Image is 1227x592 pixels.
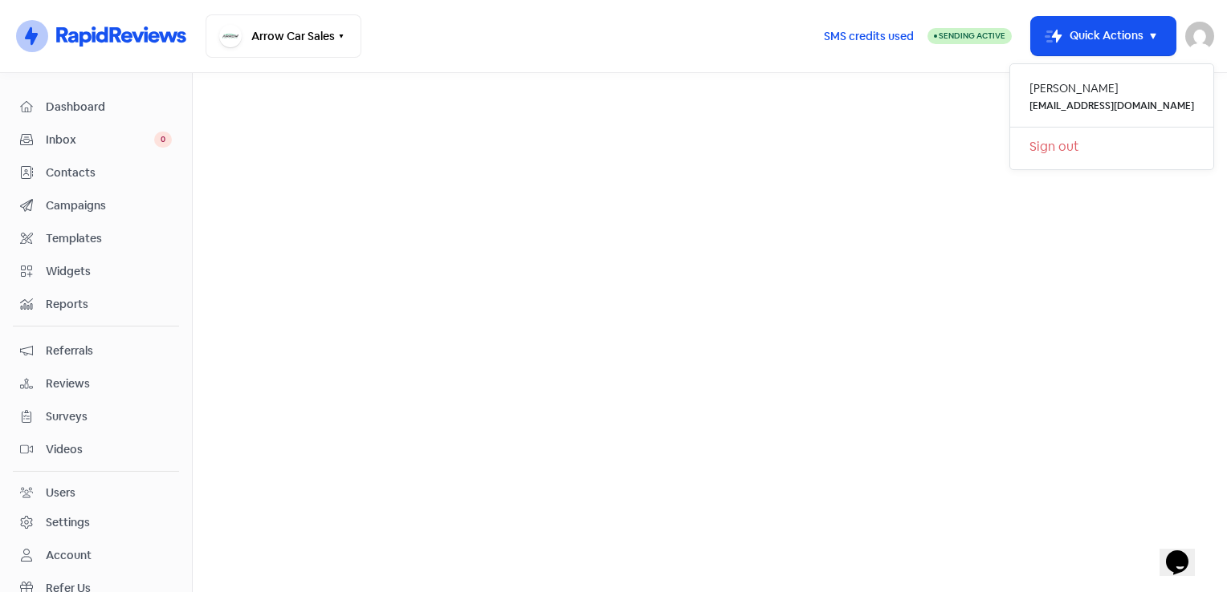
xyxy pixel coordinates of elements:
span: Surveys [46,408,172,425]
a: Videos [13,435,179,464]
span: Referrals [46,343,172,359]
a: Referrals [13,336,179,366]
div: Account [46,547,92,564]
a: Inbox 0 [13,125,179,155]
span: Reports [46,296,172,313]
a: Contacts [13,158,179,188]
a: Dashboard [13,92,179,122]
a: Sending Active [927,26,1012,46]
div: Settings [46,514,90,531]
div: [PERSON_NAME] [1029,80,1194,97]
a: Templates [13,224,179,253]
iframe: chat widget [1160,528,1211,576]
span: Contacts [46,164,172,181]
a: Account [13,541,179,570]
span: Dashboard [46,99,172,116]
small: [EMAIL_ADDRESS][DOMAIN_NAME] [1029,99,1194,114]
span: Videos [46,441,172,458]
a: Widgets [13,257,179,286]
a: Campaigns [13,191,179,221]
button: Arrow Car Sales [206,14,361,58]
span: Campaigns [46,197,172,214]
span: 0 [154,132,172,148]
div: Users [46,485,75,501]
a: Sign out [1010,134,1213,160]
span: SMS credits used [824,28,914,45]
a: Surveys [13,402,179,432]
a: SMS credits used [810,26,927,43]
a: Settings [13,508,179,537]
a: Reports [13,290,179,319]
a: Reviews [13,369,179,399]
span: Sending Active [939,30,1005,41]
a: Users [13,478,179,508]
span: Widgets [46,263,172,280]
button: Quick Actions [1031,17,1176,55]
img: User [1185,22,1214,51]
span: Templates [46,230,172,247]
span: Reviews [46,375,172,392]
span: Inbox [46,132,154,148]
